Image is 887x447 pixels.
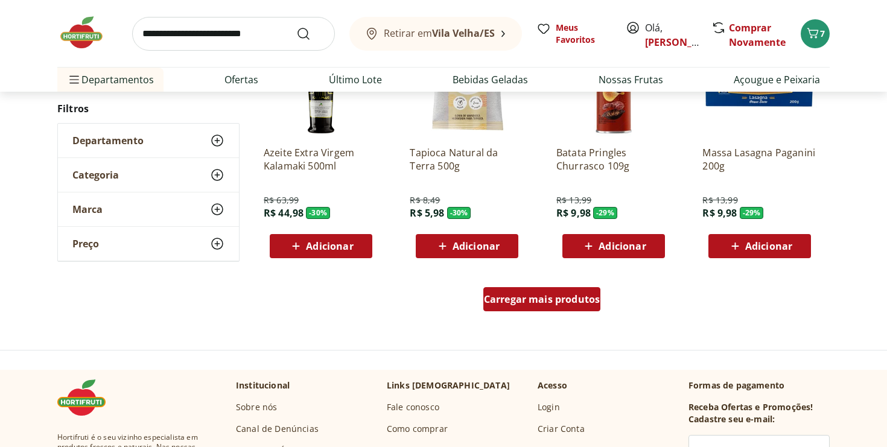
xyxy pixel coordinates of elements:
[820,28,825,39] span: 7
[538,401,560,413] a: Login
[599,241,646,251] span: Adicionar
[453,241,500,251] span: Adicionar
[236,379,290,392] p: Institucional
[556,194,591,206] span: R$ 13,99
[416,234,518,258] button: Adicionar
[224,72,258,87] a: Ofertas
[688,401,813,413] h3: Receba Ofertas e Promoções!
[702,206,737,220] span: R$ 9,98
[58,158,239,192] button: Categoria
[410,194,440,206] span: R$ 8,49
[57,97,240,121] h2: Filtros
[484,294,600,304] span: Carregar mais produtos
[264,206,304,220] span: R$ 44,98
[58,227,239,261] button: Preço
[72,203,103,215] span: Marca
[67,65,154,94] span: Departamentos
[72,238,99,250] span: Preço
[349,17,522,51] button: Retirar emVila Velha/ES
[58,192,239,226] button: Marca
[58,124,239,157] button: Departamento
[67,65,81,94] button: Menu
[384,28,495,39] span: Retirar em
[645,36,723,49] a: [PERSON_NAME]
[72,135,144,147] span: Departamento
[296,27,325,41] button: Submit Search
[740,207,764,219] span: - 29 %
[688,413,775,425] h3: Cadastre seu e-mail:
[538,423,585,435] a: Criar Conta
[729,21,786,49] a: Comprar Novamente
[72,169,119,181] span: Categoria
[645,21,699,49] span: Olá,
[264,194,299,206] span: R$ 63,99
[57,379,118,416] img: Hortifruti
[432,27,495,40] b: Vila Velha/ES
[556,206,591,220] span: R$ 9,98
[132,17,335,51] input: search
[387,379,510,392] p: Links [DEMOGRAPHIC_DATA]
[556,22,611,46] span: Meus Favoritos
[270,234,372,258] button: Adicionar
[688,379,830,392] p: Formas de pagamento
[264,146,378,173] a: Azeite Extra Virgem Kalamaki 500ml
[387,401,439,413] a: Fale conosco
[483,287,601,316] a: Carregar mais produtos
[556,146,671,173] a: Batata Pringles Churrasco 109g
[387,423,448,435] a: Como comprar
[593,207,617,219] span: - 29 %
[410,146,524,173] a: Tapioca Natural da Terra 500g
[57,14,118,51] img: Hortifruti
[702,146,817,173] a: Massa Lasagna Paganini 200g
[329,72,382,87] a: Último Lote
[599,72,663,87] a: Nossas Frutas
[447,207,471,219] span: - 30 %
[306,207,330,219] span: - 30 %
[562,234,665,258] button: Adicionar
[708,234,811,258] button: Adicionar
[236,401,277,413] a: Sobre nós
[702,194,737,206] span: R$ 13,99
[734,72,820,87] a: Açougue e Peixaria
[306,241,353,251] span: Adicionar
[536,22,611,46] a: Meus Favoritos
[745,241,792,251] span: Adicionar
[801,19,830,48] button: Carrinho
[410,206,444,220] span: R$ 5,98
[236,423,319,435] a: Canal de Denúncias
[538,379,567,392] p: Acesso
[453,72,528,87] a: Bebidas Geladas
